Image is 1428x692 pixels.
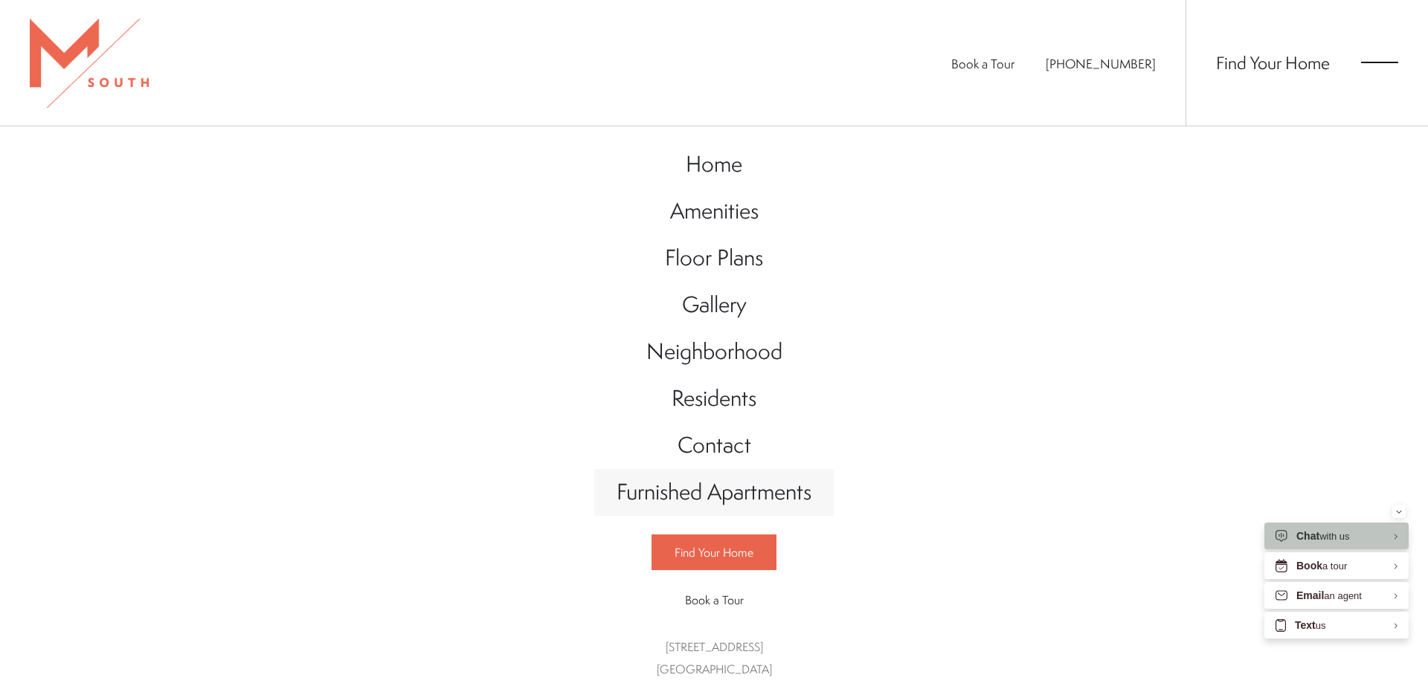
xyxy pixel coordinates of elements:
a: Call Us at 813-570-8014 [1046,55,1156,72]
a: Find Your Home [1216,51,1330,74]
button: Open Menu [1361,56,1398,69]
span: [PHONE_NUMBER] [1046,55,1156,72]
a: Go to Home [594,141,834,188]
a: Get Directions to 5110 South Manhattan Avenue Tampa, FL 33611 [657,638,772,677]
a: Go to Amenities [594,188,834,235]
img: MSouth [30,19,149,108]
a: Find Your Home [652,534,776,570]
span: Furnished Apartments [617,476,811,507]
span: Floor Plans [665,242,763,273]
span: Find Your Home [675,544,753,560]
span: Gallery [682,289,747,320]
span: Neighborhood [646,336,782,366]
span: Book a Tour [685,592,744,608]
span: Home [686,149,742,179]
a: Book a Tour [652,583,776,617]
a: Go to Residents [594,375,834,422]
span: Residents [672,383,756,413]
span: Amenities [670,195,759,226]
a: Go to Furnished Apartments (opens in a new tab) [594,469,834,516]
a: Go to Floor Plans [594,235,834,282]
a: Book a Tour [951,55,1014,72]
a: Go to Neighborhood [594,329,834,375]
a: Go to Contact [594,422,834,469]
span: Contact [678,430,751,460]
a: Go to Gallery [594,282,834,329]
